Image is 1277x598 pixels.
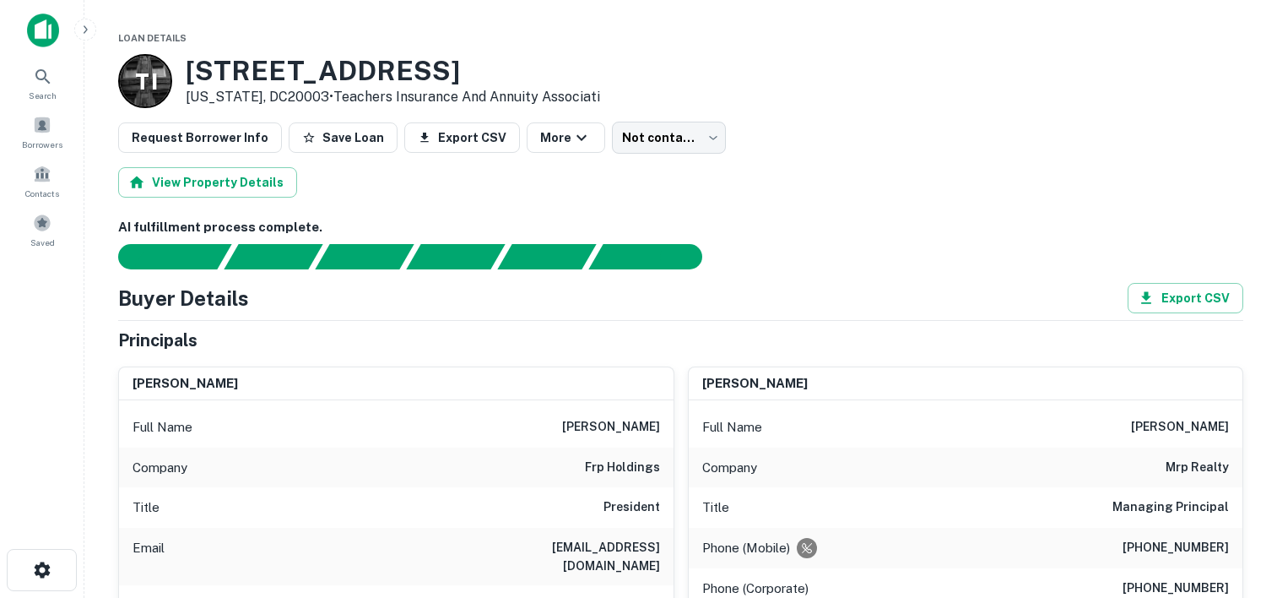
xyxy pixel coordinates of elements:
[186,55,600,87] h3: [STREET_ADDRESS]
[186,87,600,107] p: [US_STATE], DC20003 •
[5,60,79,106] a: Search
[1166,458,1229,478] h6: mrp realty
[133,538,165,575] p: Email
[585,458,660,478] h6: frp holdings
[1123,538,1229,558] h6: [PHONE_NUMBER]
[30,236,55,249] span: Saved
[133,417,192,438] p: Full Name
[1131,417,1229,438] h6: [PERSON_NAME]
[1193,409,1277,490] iframe: Chat Widget
[315,244,414,269] div: Documents found, AI parsing details...
[118,122,282,153] button: Request Borrower Info
[133,374,238,394] h6: [PERSON_NAME]
[5,158,79,204] a: Contacts
[797,538,817,558] div: Requests to not be contacted at this number
[1128,283,1243,313] button: Export CSV
[406,244,505,269] div: Principals found, AI now looking for contact information...
[333,89,600,105] a: Teachers Insurance And Annuity Associati
[612,122,726,154] div: Not contacted
[404,122,520,153] button: Export CSV
[118,218,1243,237] h6: AI fulfillment process complete.
[118,328,198,353] h5: Principals
[589,244,722,269] div: AI fulfillment process complete.
[457,538,660,575] h6: [EMAIL_ADDRESS][DOMAIN_NAME]
[289,122,398,153] button: Save Loan
[497,244,596,269] div: Principals found, still searching for contact information. This may take time...
[224,244,322,269] div: Your request is received and processing...
[25,187,59,200] span: Contacts
[98,244,225,269] div: Sending borrower request to AI...
[22,138,62,151] span: Borrowers
[118,167,297,198] button: View Property Details
[133,458,187,478] p: Company
[702,417,762,438] p: Full Name
[29,89,57,102] span: Search
[1112,497,1229,518] h6: Managing Principal
[702,458,757,478] p: Company
[702,374,808,394] h6: [PERSON_NAME]
[118,33,187,43] span: Loan Details
[133,497,160,518] p: Title
[5,109,79,155] a: Borrowers
[118,283,249,313] h4: Buyer Details
[702,497,729,518] p: Title
[135,65,156,98] p: T I
[562,417,660,438] h6: [PERSON_NAME]
[527,122,605,153] button: More
[27,14,59,47] img: capitalize-icon.png
[702,538,790,558] p: Phone (Mobile)
[603,497,660,518] h6: President
[5,207,79,253] a: Saved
